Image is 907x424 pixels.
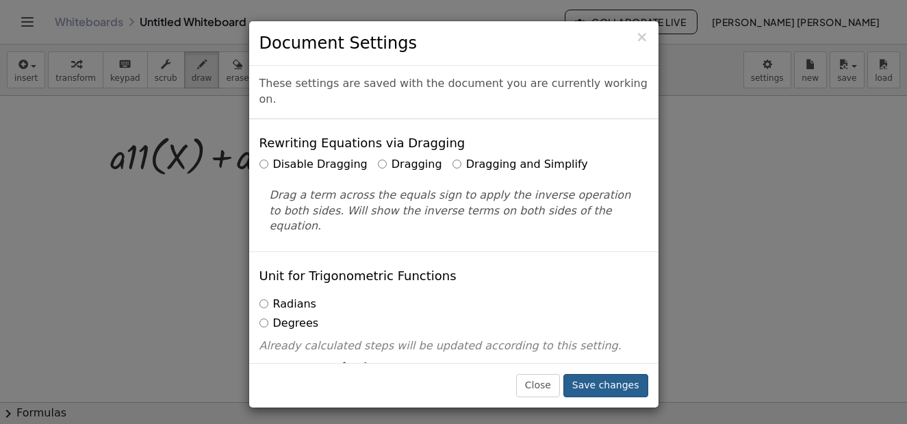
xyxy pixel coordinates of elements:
input: Radians [259,299,268,308]
label: Radians [259,297,316,312]
input: Dragging and Simplify [452,160,461,169]
button: Close [516,374,560,397]
button: Close [636,30,648,45]
label: Disable Dragging [259,157,368,173]
button: Save changes [563,374,648,397]
input: Disable Dragging [259,160,268,169]
h4: Unit for Trigonometric Functions [259,269,457,283]
p: Drag a term across the equals sign to apply the inverse operation to both sides. Will show the in... [270,188,638,235]
input: Degrees [259,319,268,327]
span: × [636,29,648,45]
h4: Rewriting Equations via Dragging [259,136,465,150]
input: Dragging [378,160,387,169]
h3: Document Settings [259,32,648,55]
label: Dragging and Simplify [452,157,588,173]
label: Degrees [259,316,319,332]
div: These settings are saved with the document you are currently working on. [249,66,659,119]
label: Dragging [378,157,442,173]
p: Already calculated steps will be updated according to this setting. [259,338,648,354]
